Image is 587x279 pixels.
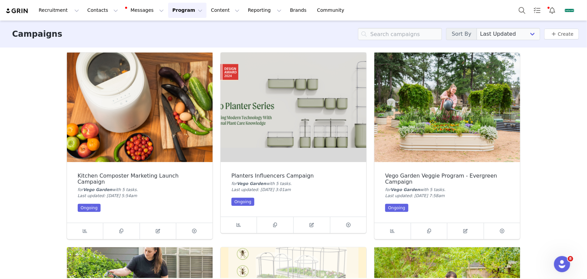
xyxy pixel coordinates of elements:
[560,5,582,16] button: Profile
[564,5,575,16] img: 15bafd44-9bb5-429c-8f18-59fefa57bfa9.jpg
[122,3,168,18] button: Messages
[221,53,366,162] img: Planters Influencers Campaign
[83,3,122,18] button: Contacts
[288,181,290,186] span: s
[12,28,62,40] h3: Campaigns
[515,3,529,18] button: Search
[231,187,356,193] div: Last updated: [DATE] 3:01am
[67,53,213,162] img: Kitchen Composter Marketing Launch Campaign
[231,181,356,187] div: for with 5 task .
[374,53,520,162] img: Vego Garden Veggie Program - Evergreen Campaign
[385,204,408,212] div: Ongoing
[313,3,352,18] a: Community
[35,3,83,18] button: Recruitment
[530,3,545,18] a: Tasks
[237,181,266,186] span: Vego Garden
[78,193,202,199] div: Last updated: [DATE] 5:54am
[231,198,255,206] div: Ongoing
[286,3,313,18] a: Brands
[168,3,207,18] button: Program
[545,3,560,18] button: Notifications
[78,173,202,185] div: Kitchen Composter Marketing Launch Campaign
[391,187,420,192] span: Vego Garden
[135,187,137,192] span: s
[554,256,570,272] iframe: Intercom live chat
[544,29,579,39] button: Create
[207,3,244,18] button: Content
[568,256,573,261] span: 8
[385,173,509,185] div: Vego Garden Veggie Program - Evergreen Campaign
[5,8,29,14] img: grin logo
[78,204,101,212] div: Ongoing
[358,28,442,40] input: Search campaigns
[244,3,286,18] button: Reporting
[83,187,112,192] span: Vego Garden
[231,173,356,179] div: Planters Influencers Campaign
[385,187,509,193] div: for with 5 task .
[78,187,202,193] div: for with 5 task .
[550,30,574,38] a: Create
[442,187,444,192] span: s
[385,193,509,199] div: Last updated: [DATE] 7:58am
